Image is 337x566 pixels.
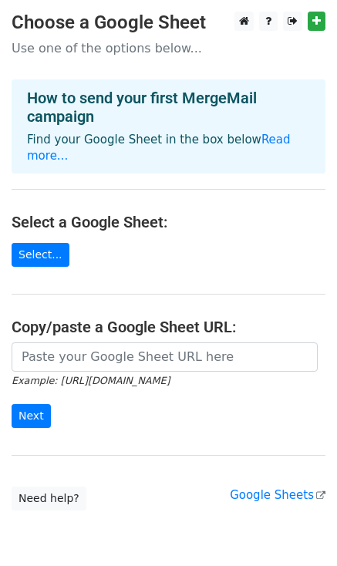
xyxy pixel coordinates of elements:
[12,213,325,231] h4: Select a Google Sheet:
[12,12,325,34] h3: Choose a Google Sheet
[12,40,325,56] p: Use one of the options below...
[12,243,69,267] a: Select...
[12,342,318,372] input: Paste your Google Sheet URL here
[27,89,310,126] h4: How to send your first MergeMail campaign
[12,318,325,336] h4: Copy/paste a Google Sheet URL:
[12,487,86,510] a: Need help?
[27,132,310,164] p: Find your Google Sheet in the box below
[12,375,170,386] small: Example: [URL][DOMAIN_NAME]
[230,488,325,502] a: Google Sheets
[27,133,291,163] a: Read more...
[12,404,51,428] input: Next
